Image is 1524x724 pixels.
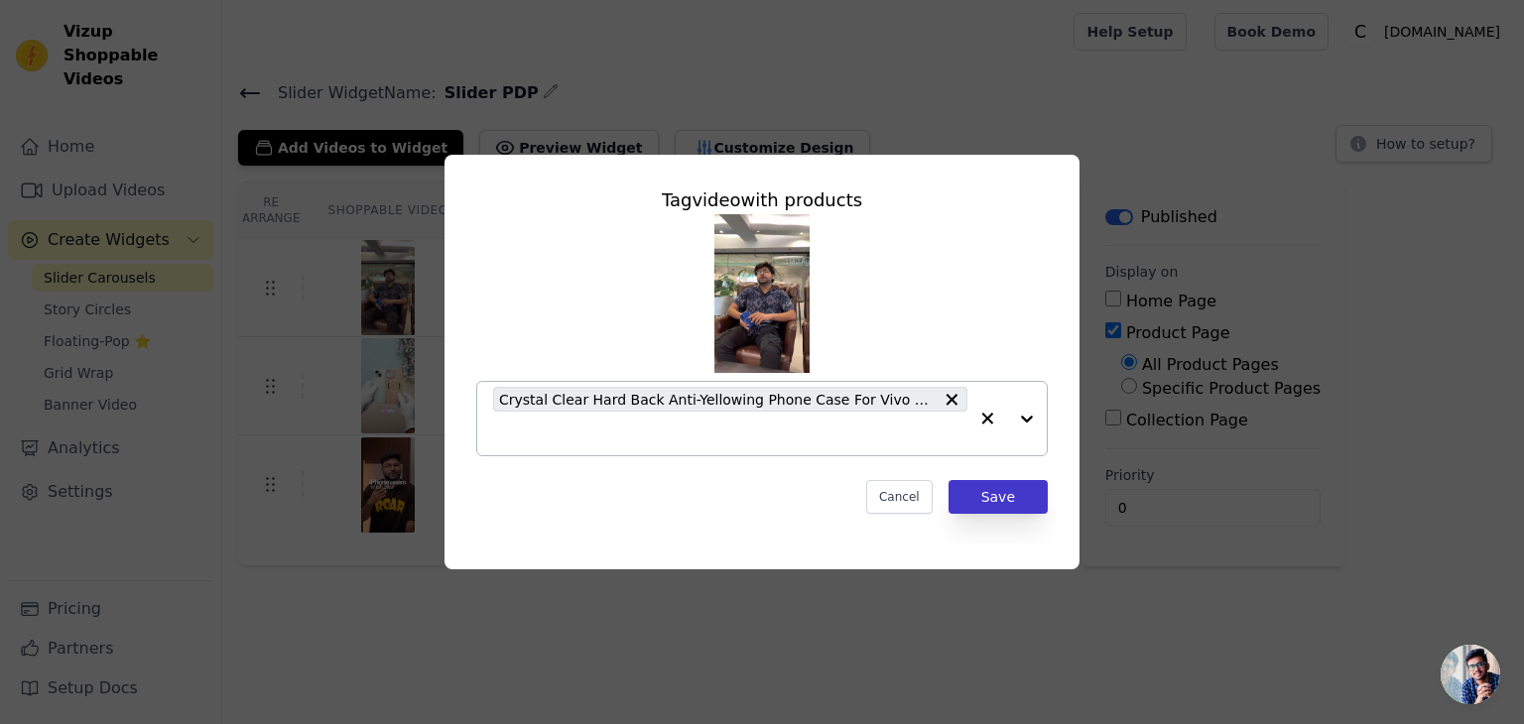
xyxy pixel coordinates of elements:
[476,186,1048,214] div: Tag video with products
[1441,645,1500,704] div: Open chat
[714,214,810,373] img: reel-preview-coverpe.myshopify.com-3704688186614039307_60793493837.jpeg
[866,480,933,514] button: Cancel
[949,480,1048,514] button: Save
[499,388,934,411] span: Crystal Clear Hard Back Anti-Yellowing Phone Case For Vivo X200 5G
